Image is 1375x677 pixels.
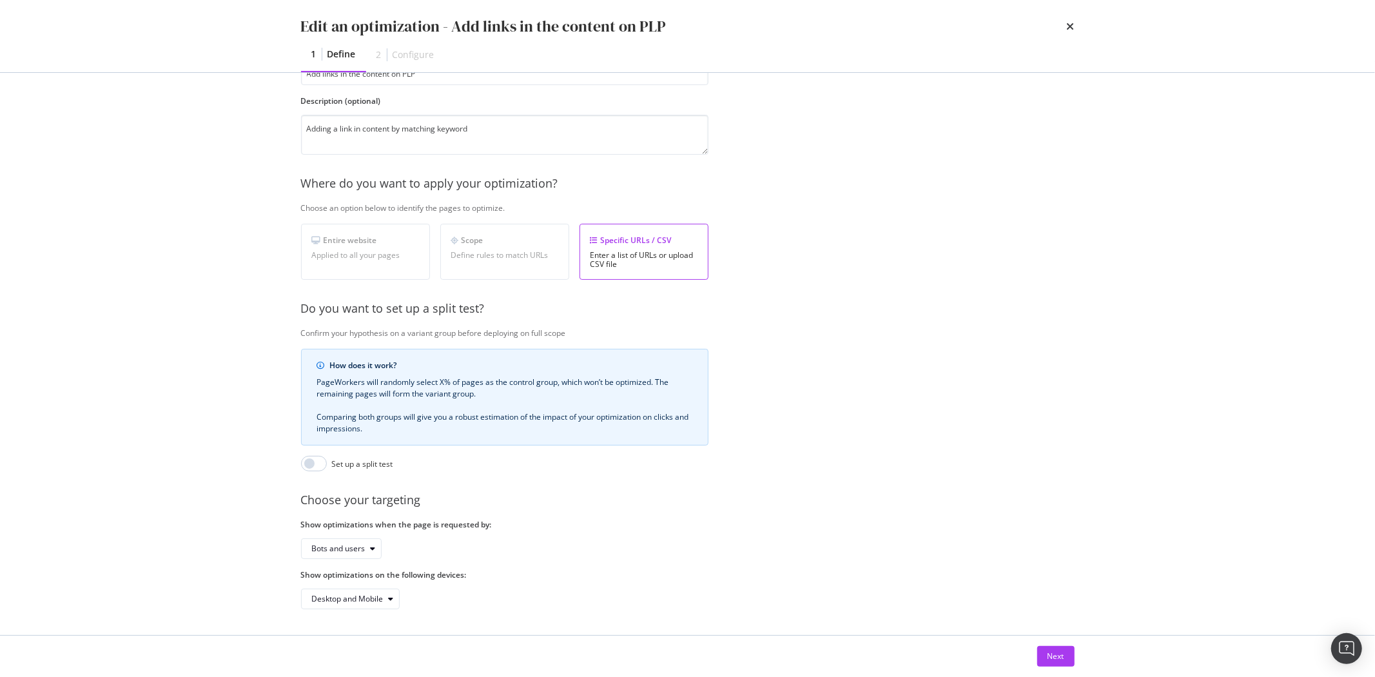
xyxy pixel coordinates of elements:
div: 2 [376,48,382,61]
div: Applied to all your pages [312,251,419,260]
div: Define rules to match URLs [451,251,558,260]
button: Desktop and Mobile [301,589,400,609]
div: info banner [301,349,708,446]
div: Choose an option below to identify the pages to optimize. [301,202,1138,213]
div: Bots and users [312,545,366,553]
div: Do you want to set up a split test? [301,300,1138,317]
div: 1 [311,48,317,61]
div: Define [327,48,356,61]
label: Show optimizations when the page is requested by: [301,519,708,530]
div: Scope [451,235,558,246]
div: Configure [393,48,434,61]
div: Confirm your hypothesis on a variant group before deploying on full scope [301,328,1138,338]
div: Edit an optimization - Add links in the content on PLP [301,15,667,37]
div: Where do you want to apply your optimization? [301,175,1138,192]
textarea: Adding a link in content by matching keyword [301,115,708,155]
div: times [1067,15,1075,37]
div: Choose your targeting [301,492,1138,509]
div: How does it work? [330,360,692,371]
div: Entire website [312,235,419,246]
button: Bots and users [301,538,382,559]
div: Set up a split test [332,458,393,469]
label: Description (optional) [301,95,708,106]
div: Open Intercom Messenger [1331,633,1362,664]
label: Show optimizations on the following devices: [301,569,708,580]
div: Desktop and Mobile [312,595,384,603]
div: Next [1048,651,1064,662]
button: Next [1037,646,1075,667]
div: PageWorkers will randomly select X% of pages as the control group, which won’t be optimized. The ... [317,377,692,435]
div: Enter a list of URLs or upload CSV file [590,251,697,269]
div: Specific URLs / CSV [590,235,697,246]
input: Enter an optimization name to easily find it back [301,63,708,85]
